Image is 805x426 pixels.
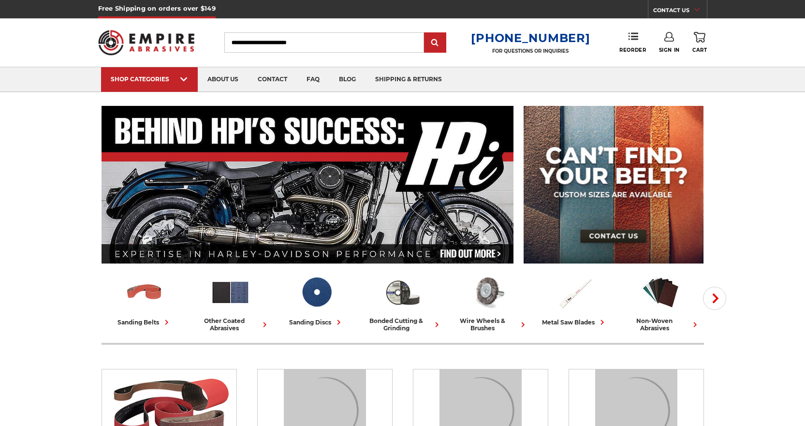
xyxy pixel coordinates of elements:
div: wire wheels & brushes [450,317,528,332]
img: Banner for an interview featuring Horsepower Inc who makes Harley performance upgrades featured o... [102,106,514,264]
a: shipping & returns [366,67,452,92]
span: Cart [692,47,707,53]
img: Sanding Discs [296,272,337,312]
img: Bonded Cutting & Grinding [382,272,423,312]
img: Non-woven Abrasives [641,272,681,312]
a: Cart [692,32,707,53]
a: contact [248,67,297,92]
div: SHOP CATEGORIES [111,75,188,83]
span: Reorder [619,47,646,53]
a: wire wheels & brushes [450,272,528,332]
a: sanding discs [278,272,356,327]
img: Sanding Belts [124,272,164,312]
div: metal saw blades [542,317,607,327]
div: sanding belts [117,317,172,327]
img: Other Coated Abrasives [210,272,250,312]
img: promo banner for custom belts. [524,106,703,264]
a: non-woven abrasives [622,272,700,332]
button: Next [703,287,726,310]
a: other coated abrasives [191,272,270,332]
div: other coated abrasives [191,317,270,332]
div: sanding discs [289,317,344,327]
a: blog [329,67,366,92]
a: about us [198,67,248,92]
a: metal saw blades [536,272,614,327]
div: bonded cutting & grinding [364,317,442,332]
div: non-woven abrasives [622,317,700,332]
img: Empire Abrasives [98,24,195,61]
a: bonded cutting & grinding [364,272,442,332]
a: CONTACT US [653,5,707,18]
input: Submit [425,33,445,53]
p: FOR QUESTIONS OR INQUIRIES [471,48,590,54]
span: Sign In [659,47,680,53]
a: [PHONE_NUMBER] [471,31,590,45]
a: sanding belts [105,272,184,327]
a: faq [297,67,329,92]
img: Wire Wheels & Brushes [468,272,509,312]
img: Metal Saw Blades [555,272,595,312]
a: Reorder [619,32,646,53]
